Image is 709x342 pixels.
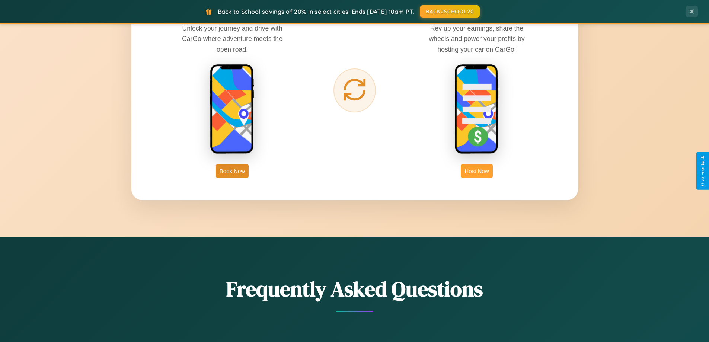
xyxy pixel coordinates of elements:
button: Book Now [216,164,249,178]
img: host phone [454,64,499,155]
div: Give Feedback [700,156,705,186]
button: Host Now [461,164,492,178]
img: rent phone [210,64,255,155]
p: Unlock your journey and drive with CarGo where adventure meets the open road! [176,23,288,54]
span: Back to School savings of 20% in select cities! Ends [DATE] 10am PT. [218,8,414,15]
p: Rev up your earnings, share the wheels and power your profits by hosting your car on CarGo! [421,23,533,54]
h2: Frequently Asked Questions [131,275,578,303]
button: BACK2SCHOOL20 [420,5,480,18]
